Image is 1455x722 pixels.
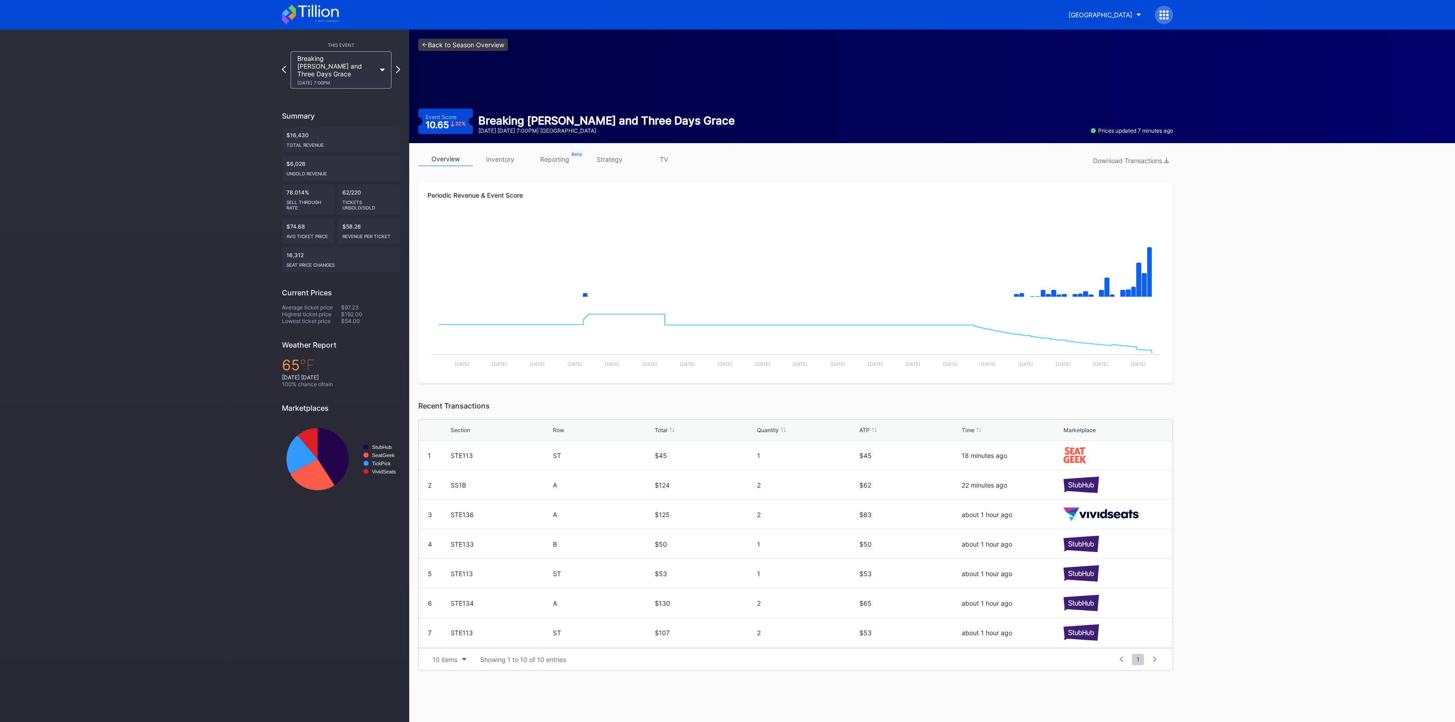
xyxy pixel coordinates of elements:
[1062,6,1148,23] button: [GEOGRAPHIC_DATA]
[286,167,396,176] div: Unsold Revenue
[282,184,334,215] div: 78.014%
[1131,361,1146,367] text: [DATE]
[451,599,551,607] div: STE134
[372,461,391,466] text: TickPick
[372,453,395,458] text: SeatGeek
[428,570,432,578] div: 5
[418,401,1173,410] div: Recent Transactions
[1091,127,1173,134] div: Prices updated 7 minutes ago
[962,452,1062,459] div: 18 minutes ago
[859,481,959,489] div: $62
[428,511,432,518] div: 3
[859,452,959,459] div: $45
[1064,427,1096,433] div: Marketplace
[859,427,870,433] div: ATP
[427,191,1164,199] div: Periodic Revenue & Event Score
[655,570,755,578] div: $53
[1064,536,1099,552] img: stubHub.svg
[637,152,691,166] a: TV
[451,511,551,518] div: STE136
[530,361,545,367] text: [DATE]
[553,570,653,578] div: ST
[830,361,845,367] text: [DATE]
[1064,508,1139,522] img: vividSeats.svg
[451,427,470,433] div: Section
[428,653,471,666] button: 10 items
[605,361,620,367] text: [DATE]
[655,629,755,637] div: $107
[1069,11,1132,19] div: [GEOGRAPHIC_DATA]
[480,656,566,663] div: Showing 1 to 10 of 10 entries
[451,540,551,548] div: STE133
[553,629,653,637] div: ST
[1018,361,1033,367] text: [DATE]
[427,306,1164,374] svg: Chart title
[432,656,457,663] div: 10 items
[1064,595,1099,611] img: stubHub.svg
[757,629,857,637] div: 2
[1093,361,1108,367] text: [DATE]
[428,599,432,607] div: 6
[282,311,341,318] div: Highest ticket price
[717,361,733,367] text: [DATE]
[553,511,653,518] div: A
[859,511,959,518] div: $63
[282,288,400,297] div: Current Prices
[282,419,400,499] svg: Chart title
[455,361,470,367] text: [DATE]
[859,629,959,637] div: $53
[372,444,392,450] text: StubHub
[282,381,400,388] div: 100 % chance of rain
[757,427,779,433] div: Quantity
[342,196,396,210] div: Tickets Unsold/Sold
[428,629,431,637] div: 7
[282,374,400,381] div: [DATE] [DATE]
[478,114,735,127] div: Breaking [PERSON_NAME] and Three Days Grace
[341,311,400,318] div: $192.00
[282,304,341,311] div: Average ticket price
[553,427,564,433] div: Row
[1064,565,1099,581] img: stubHub.svg
[426,120,466,129] div: 10.65
[655,481,755,489] div: $124
[300,356,315,374] span: ℉
[492,361,507,367] text: [DATE]
[655,599,755,607] div: $130
[757,452,857,459] div: 1
[455,121,466,126] div: 32 %
[981,361,996,367] text: [DATE]
[342,230,396,239] div: Revenue per ticket
[428,540,432,548] div: 4
[473,152,527,166] a: inventory
[655,427,667,433] div: Total
[859,540,959,548] div: $50
[527,152,582,166] a: reporting
[962,481,1062,489] div: 22 minutes ago
[962,540,1062,548] div: about 1 hour ago
[428,452,431,459] div: 1
[286,230,330,239] div: Avg ticket price
[553,540,653,548] div: B
[962,511,1062,518] div: about 1 hour ago
[372,469,396,474] text: VividSeats
[1093,157,1169,164] div: Download Transactions
[905,361,920,367] text: [DATE]
[338,219,400,244] div: $58.26
[1089,154,1173,167] button: Download Transactions
[943,361,958,367] text: [DATE]
[282,219,334,244] div: $74.68
[553,481,653,489] div: A
[418,152,473,166] a: overview
[553,452,653,459] div: ST
[1056,361,1071,367] text: [DATE]
[282,356,400,374] div: 65
[757,599,857,607] div: 2
[962,599,1062,607] div: about 1 hour ago
[451,452,551,459] div: STE113
[859,570,959,578] div: $53
[757,511,857,518] div: 2
[282,318,341,324] div: Lowest ticket price
[1064,447,1086,463] img: seatGeek.svg
[428,481,431,489] div: 2
[962,629,1062,637] div: about 1 hour ago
